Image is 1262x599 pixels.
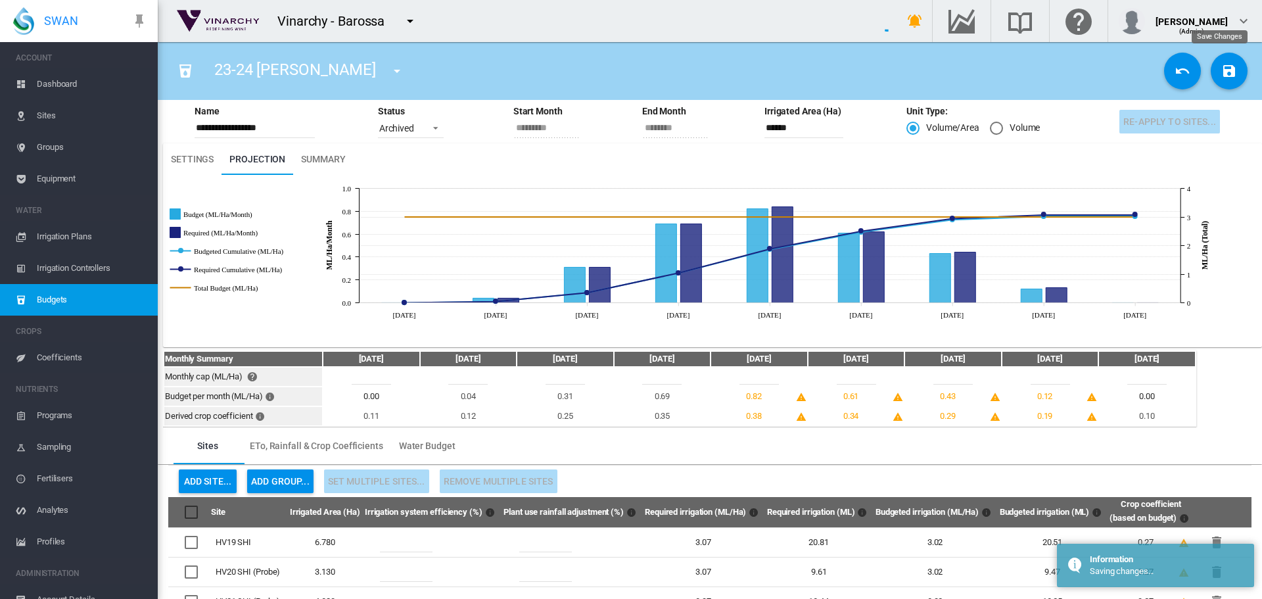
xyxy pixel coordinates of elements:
[979,504,994,520] md-icon: Budgeted irrigation volume per Ha
[324,469,429,493] button: Use the checkboxes to select multiple sites, then click here to update their settings
[37,463,147,494] span: Fertilisers
[37,221,147,252] span: Irrigation Plans
[906,391,990,402] div: 0.43
[764,527,873,557] td: 20.81
[1003,410,1087,422] div: 0.19
[1187,299,1191,307] tspan: 0
[955,252,976,303] g: Required (ML/Ha/Month) Mar 2024 0.44
[858,229,864,235] circle: Budgeted Cumulative (ML/Ha) Feb 2024 2.47
[1021,289,1042,303] g: Budget (ML/Ha/Month) Apr 2024 0.12
[397,8,423,34] button: icon-menu-down
[37,100,147,132] span: Sites
[37,163,147,195] span: Equipment
[503,507,640,517] span: Plant use rainfall adjustment (%)
[202,53,426,89] div: 23-24 [PERSON_NAME]
[1100,391,1194,402] div: 0.00
[759,312,782,320] tspan: [DATE]
[764,106,841,116] md-label: Irrigated Area (Ha)
[498,299,519,303] g: Required (ML/Ha/Month) Oct 2023 0.04
[210,527,288,557] td: HV19 SHI
[181,438,234,454] span: Sites
[1119,110,1220,133] button: You must save the budget before you can apply it to the sites
[165,391,263,401] span: Budget per month (ML/Ha)
[615,391,710,402] div: 0.69
[440,469,557,493] button: Remove Multiple Sites
[16,47,147,68] span: ACCOUNT
[906,122,979,135] md-radio-button: Volume/Area
[624,504,640,520] md-icon: Proportion of expected rainfall available for use by the crop
[636,122,728,132] md-datepicker: End Month
[177,63,193,79] md-icon: icon-cup-water
[1004,13,1036,29] md-icon: Search the knowledge base
[1124,312,1147,320] tspan: [DATE]
[37,252,147,284] span: Irrigation Controllers
[990,412,1000,422] md-icon: The derived crop coefficient is less than the desired crop coefficient
[1204,529,1230,556] button: Remove
[170,227,329,239] g: Required (ML/Ha/Month)
[656,224,677,303] g: Budget (ML/Ha/Month) Dec 2023 0.69
[990,122,1040,135] md-radio-button: Volume
[324,391,419,402] div: 0.00
[997,527,1108,557] td: 20.51
[170,282,339,294] g: Total Budget (ML/Ha)
[645,507,762,517] span: Required irrigation (ML/Ha)
[873,557,997,587] td: 3.02
[1119,8,1145,34] img: profile.jpg
[393,312,416,320] tspan: [DATE]
[37,284,147,316] span: Budgets
[1089,504,1105,520] md-icon: Budgeted total irrigation volume
[484,312,507,320] tspan: [DATE]
[712,410,796,422] div: 0.38
[1179,28,1205,35] span: (Admin)
[179,469,237,493] button: Add Site...
[365,507,498,517] span: Irrigation system efficiency (%)
[873,527,997,557] td: 3.02
[323,352,419,366] th: [DATE]
[172,5,264,37] img: w0Qft+VqZP3VuTC8dpDAJ7LdIo91XfzZr3O9TnuOHxAUZgr5LmA4xT6LoPgZA0IR0CIxCSJjBkoUJImpADgREISRMYslAhJE3...
[277,12,396,30] div: Vinarchy - Barossa
[389,63,405,79] md-icon: icon-menu-down
[1133,214,1138,219] circle: Budgeted Cumulative (ML/Ha) May 2024 3.02
[1187,214,1191,222] tspan: 3
[342,276,351,284] tspan: 0.2
[13,7,34,35] img: SWAN-Landscape-Logo-Colour-drop.png
[342,185,352,193] tspan: 1.0
[809,391,893,402] div: 0.61
[247,469,314,493] button: Add Group...
[576,312,599,320] tspan: [DATE]
[165,371,243,381] span: Monthly cap (ML/Ha)
[170,264,339,276] g: Required Cumulative (ML/Ha)
[1187,271,1190,279] tspan: 1
[16,321,147,342] span: CROPS
[170,245,339,257] g: Budgeted Cumulative (ML/Ha)
[402,300,407,305] circle: Required Cumulative (ML/Ha) Sept 2023 0
[342,231,352,239] tspan: 0.6
[1100,410,1194,422] div: 0.10
[515,118,580,138] input: Start Month
[850,312,873,320] tspan: [DATE]
[1156,10,1228,23] div: [PERSON_NAME]
[210,557,288,587] td: HV20 SHI (Probe)
[1000,507,1106,517] span: Budgeted irrigation (ML)
[946,13,977,29] md-icon: Go to the Data Hub
[858,228,864,233] circle: Required Cumulative (ML/Ha) Feb 2024 2.5
[229,154,285,164] span: Projection
[44,12,78,29] span: SWAN
[301,154,345,164] span: Summary
[839,233,860,303] g: Budget (ML/Ha/Month) Feb 2024 0.61
[517,352,613,366] th: [DATE]
[342,253,352,261] tspan: 0.4
[615,410,710,422] div: 0.35
[37,431,147,463] span: Sampling
[902,8,928,34] button: icon-bell-ring
[288,527,362,557] td: 6.780
[328,476,425,487] span: Use the checkboxes to select multiple sites, then click here to update their settings
[379,123,414,133] div: Archived
[1164,53,1201,89] button: Cancel Changes
[482,504,498,520] md-icon: Takes into account all losses: transmission, wind-drift and sprinkler evaporation
[37,342,147,373] span: Coefficients
[1033,312,1056,320] tspan: [DATE]
[854,504,870,520] md-icon: Total irrigation volume required to fully satisfy plant water requirements
[809,410,893,422] div: 0.34
[1041,214,1046,219] circle: Budgeted Cumulative (ML/Ha) Apr 2024 3.02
